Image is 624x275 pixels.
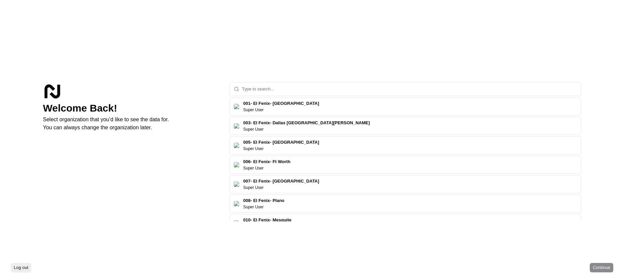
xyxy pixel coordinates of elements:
[243,127,264,132] p: Super User
[243,165,264,171] p: Super User
[243,159,291,165] h2: 006- El Fenix- Ft Worth
[234,123,239,129] img: Flag of us
[234,104,239,109] img: Flag of us
[234,220,239,226] img: Flag of us
[242,82,577,96] input: Type to search...
[243,120,370,126] h2: 003- El Fenix- Dallas [GEOGRAPHIC_DATA][PERSON_NAME]
[243,100,319,107] h2: 001- El Fenix- [GEOGRAPHIC_DATA]
[243,178,319,184] h2: 007- El Fenix- [GEOGRAPHIC_DATA]
[234,162,239,167] img: Flag of us
[234,143,239,148] img: Flag of us
[43,102,219,114] h1: Welcome Back!
[243,185,264,190] p: Super User
[243,217,292,223] h2: 010- El Fenix- Mesquite
[243,198,284,204] h2: 008- El Fenix- Plano
[11,263,31,272] button: Log out
[243,146,264,151] p: Super User
[43,116,219,132] p: Select organization that you’d like to see the data for. You can always change the organization l...
[243,139,319,145] h2: 005- El Fenix- [GEOGRAPHIC_DATA]
[234,182,239,187] img: Flag of us
[243,204,264,210] p: Super User
[243,107,264,113] p: Super User
[234,201,239,206] img: Flag of us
